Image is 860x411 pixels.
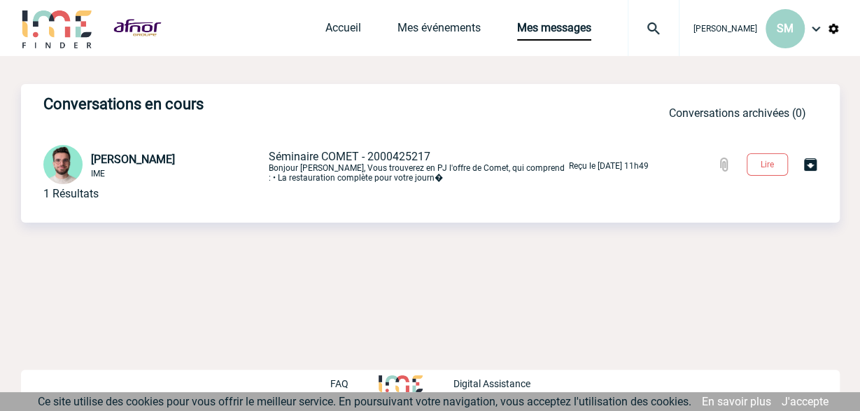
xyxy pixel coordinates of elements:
span: Ce site utilise des cookies pour vous offrir le meilleur service. En poursuivant votre navigation... [38,395,691,408]
span: [PERSON_NAME] [693,24,757,34]
a: Mes messages [517,21,591,41]
a: [PERSON_NAME] IME Séminaire COMET - 2000425217Bonjour [PERSON_NAME], Vous trouverez en PJ l'offre... [43,158,649,172]
a: Conversations archivées (0) [669,106,806,120]
div: Conversation privée : Client - Agence [43,145,266,187]
a: En savoir plus [702,395,771,408]
h3: Conversations en cours [43,95,463,113]
span: [PERSON_NAME] [91,153,175,166]
div: 1 Résultats [43,187,99,200]
p: FAQ [330,378,348,389]
span: Séminaire COMET - 2000425217 [269,150,430,163]
a: Accueil [325,21,361,41]
img: IME-Finder [21,8,94,48]
p: Digital Assistance [453,378,530,389]
span: IME [91,169,105,179]
p: Reçu le [DATE] 11h49 [569,161,649,171]
p: Bonjour [PERSON_NAME], Vous trouverez en PJ l'offre de Comet, qui comprend : • La restauration co... [269,150,566,183]
img: 121547-2.png [43,145,83,184]
button: Lire [747,153,788,176]
span: SM [777,22,794,35]
img: http://www.idealmeetingsevents.fr/ [379,375,422,392]
a: FAQ [330,376,379,389]
img: Archiver la conversation [802,156,819,173]
a: J'accepte [782,395,829,408]
a: Mes événements [397,21,481,41]
a: Lire [735,157,802,170]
